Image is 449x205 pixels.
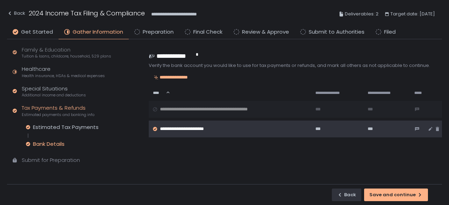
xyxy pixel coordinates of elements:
[390,10,435,18] span: Target date: [DATE]
[384,28,396,36] span: Filed
[7,9,25,18] div: Back
[33,124,99,131] div: Estimated Tax Payments
[337,192,356,198] div: Back
[143,28,174,36] span: Preparation
[73,28,123,36] span: Gather Information
[22,93,86,98] span: Additional income and deductions
[309,28,364,36] span: Submit to Authorities
[22,73,105,78] span: Health insurance, HSAs & medical expenses
[22,85,86,98] div: Special Situations
[149,62,442,69] div: Verify the bank account you would like to use for tax payments or refunds, and mark all others as...
[242,28,289,36] span: Review & Approve
[364,189,428,201] button: Save and continue
[22,54,111,59] span: Tuition & loans, childcare, household, 529 plans
[33,141,65,148] div: Bank Details
[7,8,25,20] button: Back
[332,189,361,201] button: Back
[22,156,80,164] div: Submit for Preparation
[22,112,94,117] span: Estimated payments and banking info
[22,65,105,78] div: Healthcare
[193,28,222,36] span: Final Check
[29,8,145,18] h1: 2024 Income Tax Filing & Compliance
[21,28,53,36] span: Get Started
[369,192,423,198] div: Save and continue
[22,104,94,117] div: Tax Payments & Refunds
[345,10,378,18] span: Deliverables: 2
[22,46,111,59] div: Family & Education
